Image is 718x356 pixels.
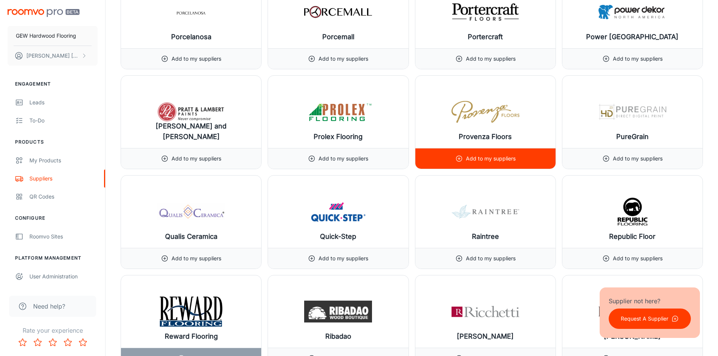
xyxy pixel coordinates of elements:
p: Add to my suppliers [466,254,516,263]
img: Reward Flooring [157,296,225,327]
button: Rate 2 star [30,335,45,350]
p: Add to my suppliers [171,254,221,263]
img: Republic Floor [599,197,666,227]
div: QR Codes [29,193,98,201]
h6: [PERSON_NAME] and [PERSON_NAME] [127,121,255,142]
h6: Porcemall [322,32,354,42]
div: Roomvo Sites [29,232,98,241]
img: Robbins [599,296,666,327]
p: Supplier not here? [609,296,691,306]
h6: Provenza Floors [459,131,512,142]
p: Add to my suppliers [318,55,368,63]
img: Raintree [452,197,519,227]
img: Ricchetti [452,296,519,327]
h6: Quick-Step [320,231,356,242]
h6: Qualis Ceramica [165,231,217,242]
p: Add to my suppliers [613,154,663,163]
img: Roomvo PRO Beta [8,9,80,17]
p: Request A Supplier [621,315,668,323]
button: Rate 4 star [60,335,75,350]
h6: Power [GEOGRAPHIC_DATA] [586,32,678,42]
p: Add to my suppliers [171,154,221,163]
h6: Porcelanosa [171,32,211,42]
p: Add to my suppliers [613,254,663,263]
h6: Reward Flooring [165,331,218,342]
div: Suppliers [29,174,98,183]
button: Rate 1 star [15,335,30,350]
button: Rate 3 star [45,335,60,350]
h6: Ribadao [325,331,351,342]
p: GEW Hardwood Flooring [16,32,76,40]
img: Qualis Ceramica [157,197,225,227]
h6: [PERSON_NAME] [457,331,514,342]
p: [PERSON_NAME] [PERSON_NAME] [26,52,80,60]
img: Quick-Step [304,197,372,227]
img: Provenza Floors [452,97,519,127]
p: Add to my suppliers [171,55,221,63]
p: Add to my suppliers [613,55,663,63]
h6: PureGrain [616,131,649,142]
button: GEW Hardwood Flooring [8,26,98,46]
p: Add to my suppliers [318,254,368,263]
button: Rate 5 star [75,335,90,350]
h6: Prolex Flooring [314,131,363,142]
img: Prolex Flooring [304,97,372,127]
div: My Products [29,156,98,165]
button: [PERSON_NAME] [PERSON_NAME] [8,46,98,66]
h6: Portercraft [468,32,503,42]
p: Add to my suppliers [466,55,516,63]
button: Request A Supplier [609,309,691,329]
div: Leads [29,98,98,107]
div: To-do [29,116,98,125]
h6: Raintree [472,231,499,242]
p: Add to my suppliers [318,154,368,163]
span: Need help? [33,302,65,311]
p: Add to my suppliers [466,154,516,163]
img: Ribadao [304,296,372,327]
img: PureGrain [599,97,666,127]
h6: Republic Floor [609,231,655,242]
p: Rate your experience [6,326,99,335]
img: Pratt and Lambert [157,97,225,127]
div: User Administration [29,272,98,281]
